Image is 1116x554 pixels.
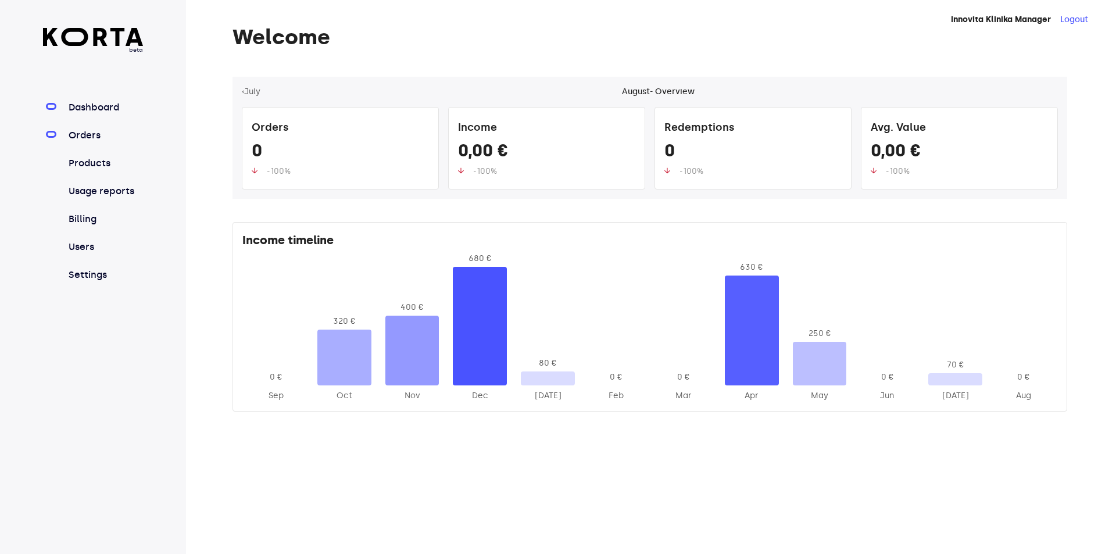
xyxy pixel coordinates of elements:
div: 70 € [928,359,982,371]
img: up [252,167,257,174]
div: 2025-Jan [521,390,575,402]
div: 2025-Jul [928,390,982,402]
div: 0 € [860,371,914,383]
div: 680 € [453,253,507,265]
div: 2024-Sep [249,390,303,402]
div: 630 € [725,262,779,273]
img: Korta [43,28,144,46]
div: 320 € [317,316,371,327]
div: 2024-Oct [317,390,371,402]
div: 0,00 € [458,140,635,166]
img: up [664,167,670,174]
strong: Innovita Klinika Manager [951,15,1051,24]
span: -100% [679,166,703,176]
div: 2025-Jun [860,390,914,402]
h1: Welcome [233,26,1067,49]
div: 2025-Mar [657,390,711,402]
div: Redemptions [664,117,842,140]
div: August - Overview [622,86,695,98]
div: Income [458,117,635,140]
a: Dashboard [66,101,144,115]
a: Orders [66,128,144,142]
div: 0 € [589,371,643,383]
a: Products [66,156,144,170]
div: 2024-Dec [453,390,507,402]
div: 80 € [521,358,575,369]
div: 0,00 € [871,140,1048,166]
button: ‹July [242,86,260,98]
span: -100% [473,166,497,176]
div: 0 [664,140,842,166]
div: 400 € [385,302,439,313]
span: -100% [886,166,910,176]
button: Logout [1060,14,1088,26]
div: 0 [252,140,429,166]
div: 0 € [249,371,303,383]
a: Users [66,240,144,254]
div: Avg. Value [871,117,1048,140]
div: Income timeline [242,232,1057,253]
div: 0 € [657,371,711,383]
span: beta [43,46,144,54]
img: up [458,167,464,174]
img: up [871,167,877,174]
div: 2025-Aug [996,390,1050,402]
div: 2024-Nov [385,390,439,402]
div: 2025-Apr [725,390,779,402]
div: 250 € [793,328,847,339]
a: Settings [66,268,144,282]
div: 0 € [996,371,1050,383]
div: 2025-Feb [589,390,643,402]
a: Usage reports [66,184,144,198]
div: Orders [252,117,429,140]
a: Billing [66,212,144,226]
div: 2025-May [793,390,847,402]
a: beta [43,28,144,54]
span: -100% [267,166,291,176]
